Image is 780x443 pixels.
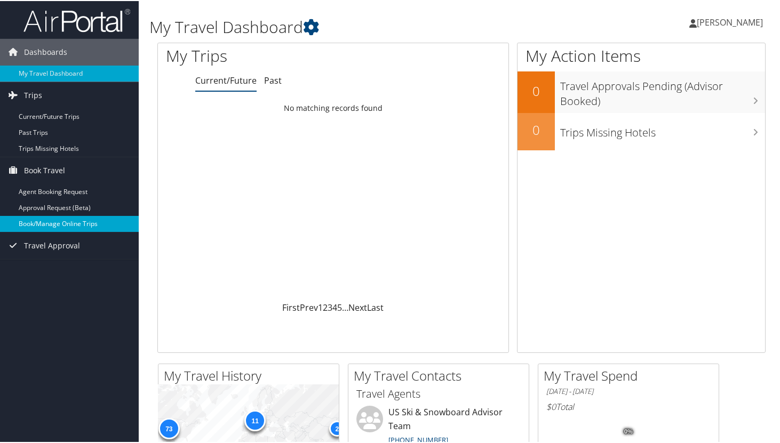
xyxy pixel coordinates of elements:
[328,301,332,312] a: 3
[518,120,555,138] h2: 0
[624,428,633,434] tspan: 0%
[518,112,765,149] a: 0Trips Missing Hotels
[367,301,384,312] a: Last
[544,366,719,384] h2: My Travel Spend
[244,409,266,430] div: 11
[282,301,300,312] a: First
[356,385,521,400] h3: Travel Agents
[348,301,367,312] a: Next
[342,301,348,312] span: …
[195,74,257,85] a: Current/Future
[318,301,323,312] a: 1
[546,400,711,412] h6: Total
[560,119,765,139] h3: Trips Missing Hotels
[264,74,282,85] a: Past
[24,231,80,258] span: Travel Approval
[24,81,42,108] span: Trips
[23,7,130,32] img: airportal-logo.png
[158,417,180,438] div: 73
[689,5,774,37] a: [PERSON_NAME]
[518,44,765,66] h1: My Action Items
[24,38,67,65] span: Dashboards
[164,366,339,384] h2: My Travel History
[560,73,765,108] h3: Travel Approvals Pending (Advisor Booked)
[546,400,556,412] span: $0
[158,98,508,117] td: No matching records found
[332,301,337,312] a: 4
[166,44,354,66] h1: My Trips
[329,420,345,436] div: 2
[24,156,65,183] span: Book Travel
[300,301,318,312] a: Prev
[323,301,328,312] a: 2
[546,385,711,396] h6: [DATE] - [DATE]
[697,15,763,27] span: [PERSON_NAME]
[337,301,342,312] a: 5
[518,81,555,99] h2: 0
[149,15,566,37] h1: My Travel Dashboard
[354,366,529,384] h2: My Travel Contacts
[518,70,765,111] a: 0Travel Approvals Pending (Advisor Booked)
